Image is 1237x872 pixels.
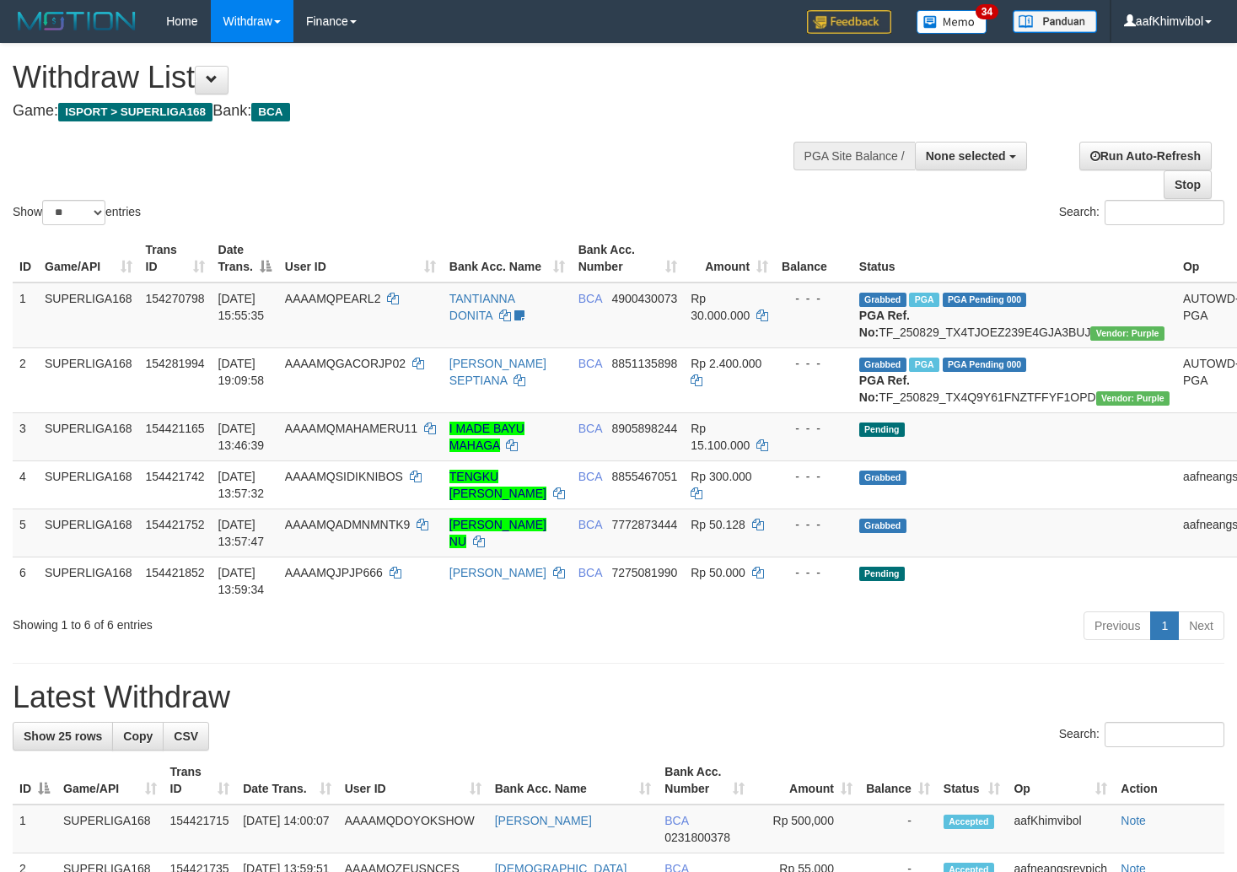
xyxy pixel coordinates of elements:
span: AAAAMQMAHAMERU11 [285,422,417,435]
th: Trans ID: activate to sort column ascending [139,234,212,283]
th: Action [1114,756,1224,805]
input: Search: [1105,200,1224,225]
label: Search: [1059,722,1224,747]
th: Op: activate to sort column ascending [1007,756,1114,805]
td: AAAAMQDOYOKSHOW [338,805,488,853]
span: [DATE] 13:57:47 [218,518,265,548]
div: - - - [782,420,846,437]
h1: Latest Withdraw [13,681,1224,714]
a: Stop [1164,170,1212,199]
span: Copy 7275081990 to clipboard [611,566,677,579]
div: - - - [782,468,846,485]
span: [DATE] 13:46:39 [218,422,265,452]
span: BCA [578,292,602,305]
th: ID [13,234,38,283]
b: PGA Ref. No: [859,309,910,339]
span: BCA [578,422,602,435]
th: Status: activate to sort column ascending [937,756,1008,805]
td: 154421715 [164,805,237,853]
h1: Withdraw List [13,61,808,94]
td: 6 [13,557,38,605]
td: [DATE] 14:00:07 [236,805,337,853]
img: MOTION_logo.png [13,8,141,34]
a: Show 25 rows [13,722,113,751]
th: Date Trans.: activate to sort column ascending [236,756,337,805]
button: None selected [915,142,1027,170]
span: CSV [174,729,198,743]
a: Run Auto-Refresh [1079,142,1212,170]
span: Vendor URL: https://trx4.1velocity.biz [1090,326,1164,341]
span: Show 25 rows [24,729,102,743]
span: Accepted [944,815,994,829]
span: Copy 8851135898 to clipboard [611,357,677,370]
select: Showentries [42,200,105,225]
span: PGA Pending [943,293,1027,307]
span: BCA [251,103,289,121]
td: TF_250829_TX4TJOEZ239E4GJA3BUJ [852,283,1176,348]
span: Grabbed [859,293,906,307]
td: SUPERLIGA168 [38,509,139,557]
div: Showing 1 to 6 of 6 entries [13,610,503,633]
th: Trans ID: activate to sort column ascending [164,756,237,805]
a: 1 [1150,611,1179,640]
span: Rp 50.128 [691,518,745,531]
td: 3 [13,412,38,460]
div: - - - [782,516,846,533]
span: AAAAMQPEARL2 [285,292,381,305]
span: ISPORT > SUPERLIGA168 [58,103,212,121]
th: Balance [775,234,852,283]
input: Search: [1105,722,1224,747]
span: AAAAMQSIDIKNIBOS [285,470,403,483]
label: Search: [1059,200,1224,225]
a: Previous [1084,611,1151,640]
th: ID: activate to sort column descending [13,756,56,805]
span: Grabbed [859,358,906,372]
div: - - - [782,564,846,581]
th: Amount: activate to sort column ascending [684,234,775,283]
img: Button%20Memo.svg [917,10,987,34]
img: panduan.png [1013,10,1097,33]
a: Copy [112,722,164,751]
a: [PERSON_NAME] NU [449,518,546,548]
span: Copy 8905898244 to clipboard [611,422,677,435]
a: [PERSON_NAME] [495,814,592,827]
th: Game/API: activate to sort column ascending [38,234,139,283]
a: [PERSON_NAME] [449,566,546,579]
span: 154421752 [146,518,205,531]
th: Balance: activate to sort column ascending [859,756,937,805]
a: I MADE BAYU MAHAGA [449,422,524,452]
span: Copy [123,729,153,743]
th: Bank Acc. Number: activate to sort column ascending [572,234,685,283]
span: Grabbed [859,471,906,485]
span: Pending [859,567,905,581]
div: PGA Site Balance / [793,142,915,170]
th: Bank Acc. Number: activate to sort column ascending [658,756,751,805]
span: 154270798 [146,292,205,305]
td: Rp 500,000 [751,805,859,853]
span: Copy 4900430073 to clipboard [611,292,677,305]
span: Rp 30.000.000 [691,292,750,322]
span: Pending [859,423,905,437]
td: SUPERLIGA168 [56,805,164,853]
span: Rp 2.400.000 [691,357,761,370]
td: 1 [13,805,56,853]
span: Marked by aafmaleo [909,293,939,307]
td: 5 [13,509,38,557]
th: Bank Acc. Name: activate to sort column ascending [443,234,572,283]
span: 154421742 [146,470,205,483]
th: Bank Acc. Name: activate to sort column ascending [488,756,659,805]
td: aafKhimvibol [1007,805,1114,853]
span: AAAAMQJPJP666 [285,566,383,579]
a: Next [1178,611,1224,640]
span: Vendor URL: https://trx4.1velocity.biz [1096,391,1170,406]
th: User ID: activate to sort column ascending [278,234,443,283]
td: 4 [13,460,38,509]
a: Note [1121,814,1146,827]
td: 2 [13,347,38,412]
img: Feedback.jpg [807,10,891,34]
div: - - - [782,290,846,307]
span: Marked by aafnonsreyleab [909,358,939,372]
span: 154281994 [146,357,205,370]
span: BCA [578,566,602,579]
b: PGA Ref. No: [859,374,910,404]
